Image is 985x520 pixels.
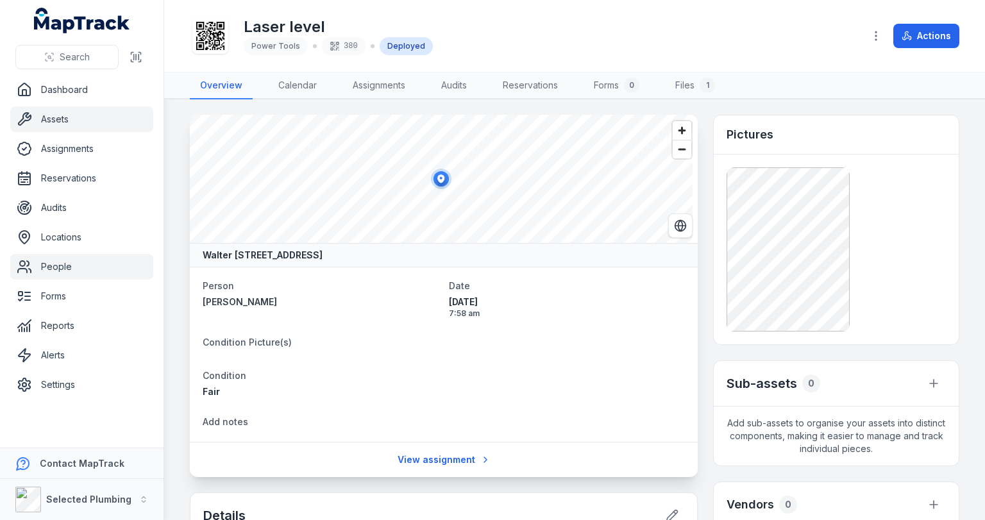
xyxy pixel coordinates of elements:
span: Search [60,51,90,63]
a: View assignment [389,448,499,472]
button: Search [15,45,119,69]
span: Power Tools [251,41,300,51]
span: 7:58 am [449,308,685,319]
a: MapTrack [34,8,130,33]
button: Zoom out [673,140,691,158]
a: Alerts [10,342,153,368]
a: Forms0 [584,72,650,99]
a: Assignments [342,72,416,99]
canvas: Map [190,115,693,243]
a: Settings [10,372,153,398]
a: Reservations [10,165,153,191]
a: Forms [10,283,153,309]
span: Person [203,280,234,291]
button: Actions [893,24,959,48]
span: Condition [203,370,246,381]
span: Add notes [203,416,248,427]
div: 0 [802,374,820,392]
a: Reservations [492,72,568,99]
div: 0 [624,78,639,93]
a: Assets [10,106,153,132]
button: Zoom in [673,121,691,140]
a: Audits [431,72,477,99]
a: Dashboard [10,77,153,103]
h1: Laser level [244,17,433,37]
div: 0 [779,496,797,514]
a: Files1 [665,72,725,99]
a: Audits [10,195,153,221]
a: Locations [10,224,153,250]
time: 5/8/2025, 7:58:31 AM [449,296,685,319]
span: [DATE] [449,296,685,308]
a: Reports [10,313,153,339]
strong: Contact MapTrack [40,458,124,469]
h2: Sub-assets [727,374,797,392]
div: Deployed [380,37,433,55]
a: [PERSON_NAME] [203,296,439,308]
span: Fair [203,386,220,397]
h3: Pictures [727,126,773,144]
strong: Selected Plumbing [46,494,131,505]
a: Calendar [268,72,327,99]
span: Condition Picture(s) [203,337,292,348]
a: People [10,254,153,280]
h3: Vendors [727,496,774,514]
button: Switch to Satellite View [668,214,693,238]
div: 380 [322,37,366,55]
span: Date [449,280,470,291]
a: Overview [190,72,253,99]
a: Assignments [10,136,153,162]
strong: Walter [STREET_ADDRESS] [203,249,323,262]
div: 1 [700,78,715,93]
span: Add sub-assets to organise your assets into distinct components, making it easier to manage and t... [714,407,959,465]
